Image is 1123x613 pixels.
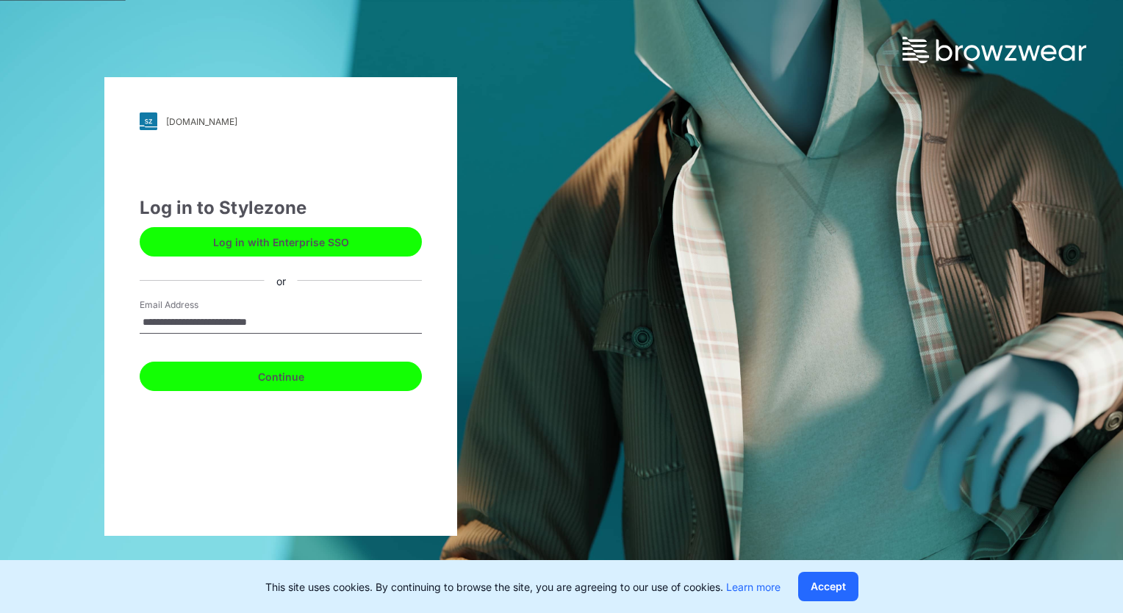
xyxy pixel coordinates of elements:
[726,581,781,593] a: Learn more
[166,116,237,127] div: [DOMAIN_NAME]
[140,227,422,257] button: Log in with Enterprise SSO
[140,362,422,391] button: Continue
[903,37,1086,63] img: browzwear-logo.73288ffb.svg
[140,112,422,130] a: [DOMAIN_NAME]
[140,298,243,312] label: Email Address
[265,273,298,288] div: or
[798,572,858,601] button: Accept
[140,195,422,221] div: Log in to Stylezone
[265,579,781,595] p: This site uses cookies. By continuing to browse the site, you are agreeing to our use of cookies.
[140,112,157,130] img: svg+xml;base64,PHN2ZyB3aWR0aD0iMjgiIGhlaWdodD0iMjgiIHZpZXdCb3g9IjAgMCAyOCAyOCIgZmlsbD0ibm9uZSIgeG...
